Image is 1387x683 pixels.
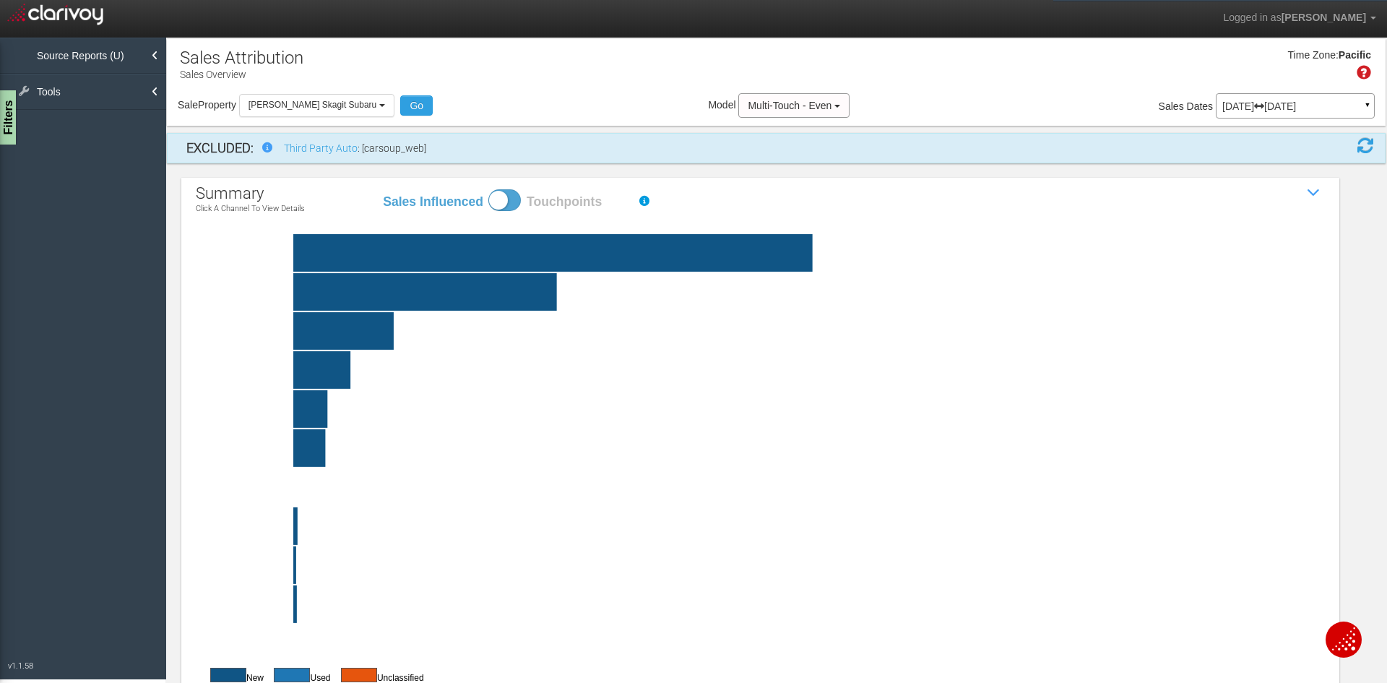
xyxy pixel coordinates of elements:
p: Click a channel to view details [196,205,305,213]
span: Sales [1159,100,1184,112]
rect: other|63.381510382463645|42.96760871779897|0 [230,273,1360,311]
div: Pacific [1339,48,1371,63]
button: Used [341,668,377,682]
p: Sales Overview [180,63,303,82]
i: Show / Hide Sales Attribution Chart [1303,182,1325,204]
span: : [carsoup_web] [358,142,426,154]
rect: organic search|8.216563862674544|2.1927557296089217|0 [230,390,1360,428]
rect: social|0.036231884057971016|2.297013119296547|0 [230,468,1360,506]
button: Multi-Touch - Even [738,93,850,118]
rect: paid search|7.735458622256264|2.0151121717977594|0 [230,429,1360,467]
label: Sales Influenced [382,193,483,211]
span: Multi-Touch - Even [748,100,831,111]
label: Touchpoints [527,193,628,211]
rect: third party auto|125.0410251893723|95.57328493578153|0 [230,234,1360,272]
span: summary [196,184,264,202]
p: [DATE] [DATE] [1222,101,1368,111]
span: Logged in as [1223,12,1281,23]
a: Third Party Auto [284,142,358,154]
span: Sale [178,99,198,111]
button: [PERSON_NAME] Skagit Subaru [239,94,394,116]
rect: website tools|24.171177063252387|14.572348089428202|0 [230,312,1360,350]
button: Go [400,95,433,116]
button: Used [274,668,310,682]
rect: email|0.7822420634920635|0.05555555555555555|0 [230,585,1360,623]
div: Time Zone: [1283,48,1339,63]
span: [PERSON_NAME] [1282,12,1366,23]
span: Dates [1187,100,1214,112]
h1: Sales Attribution [180,48,303,67]
rect: tier one|13.807807207807208|7.634122995932041|0 [230,351,1360,389]
a: ▼ [1361,97,1374,120]
strong: EXCLUDED: [186,140,254,155]
a: Logged in as[PERSON_NAME] [1212,1,1387,35]
rect: direct|0.6603534242218222|0.22052704576976423|0 [230,546,1360,584]
rect: cross family|1|0|0 [230,507,1360,545]
button: New [210,668,246,682]
span: [PERSON_NAME] Skagit Subaru [249,100,376,110]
